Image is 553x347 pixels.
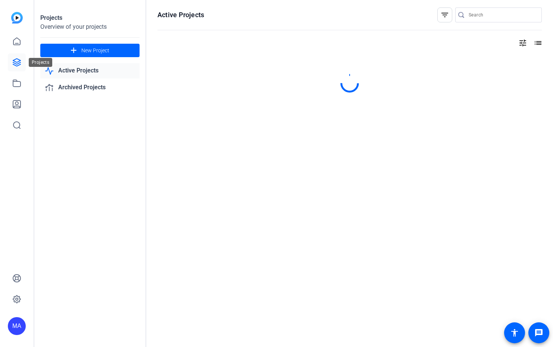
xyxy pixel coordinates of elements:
[40,44,140,57] button: New Project
[469,10,536,19] input: Search
[440,10,449,19] mat-icon: filter_list
[40,63,140,78] a: Active Projects
[81,47,109,55] span: New Project
[533,38,542,47] mat-icon: list
[40,22,140,31] div: Overview of your projects
[518,38,527,47] mat-icon: tune
[40,13,140,22] div: Projects
[534,328,543,337] mat-icon: message
[157,10,204,19] h1: Active Projects
[8,317,26,335] div: MA
[29,58,52,67] div: Projects
[69,46,78,55] mat-icon: add
[510,328,519,337] mat-icon: accessibility
[11,12,23,24] img: blue-gradient.svg
[40,80,140,95] a: Archived Projects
